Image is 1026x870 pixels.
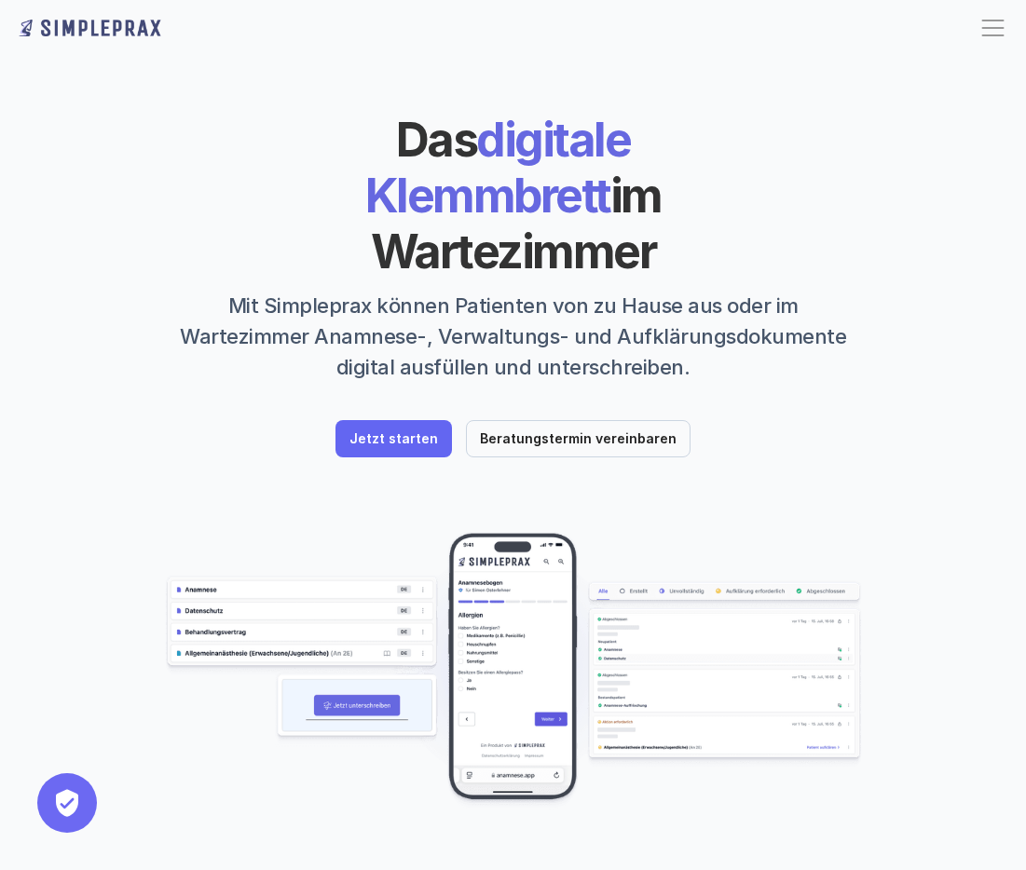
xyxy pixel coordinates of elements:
h1: digitale Klemmbrett [244,112,782,279]
img: Beispielscreenshots aus der Simpleprax Anwendung [164,532,863,809]
p: Jetzt starten [349,431,438,447]
span: im Wartezimmer [371,168,670,279]
span: Das [396,112,477,168]
p: Mit Simpleprax können Patienten von zu Hause aus oder im Wartezimmer Anamnese-, Verwaltungs- und ... [164,291,863,383]
a: Jetzt starten [335,420,452,457]
a: Beratungstermin vereinbaren [466,420,691,457]
p: Beratungstermin vereinbaren [480,431,677,447]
